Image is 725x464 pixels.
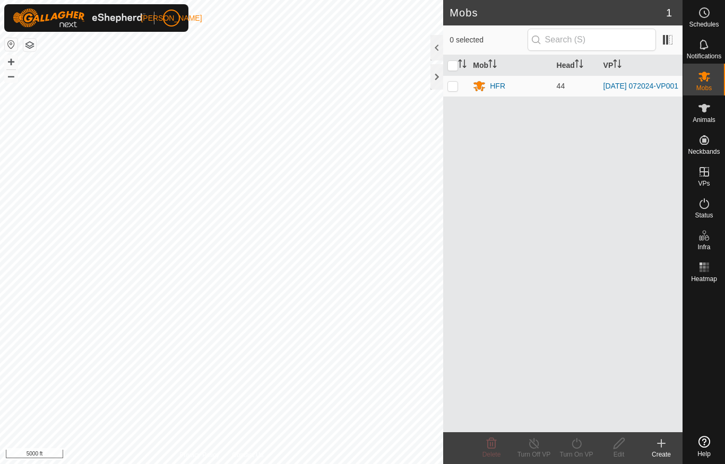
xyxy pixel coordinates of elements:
span: VPs [698,180,710,187]
a: Help [683,432,725,461]
button: Map Layers [23,39,36,51]
button: + [5,56,18,68]
div: Turn On VP [555,450,598,459]
th: VP [599,55,683,76]
p-sorticon: Activate to sort [613,61,622,69]
span: Heatmap [691,276,717,282]
a: Contact Us [232,450,263,460]
span: Schedules [689,21,719,28]
p-sorticon: Activate to sort [488,61,497,69]
span: 1 [666,5,672,21]
p-sorticon: Activate to sort [458,61,467,69]
p-sorticon: Activate to sort [575,61,583,69]
div: Create [640,450,683,459]
span: Infra [697,244,710,250]
input: Search (S) [528,29,656,51]
span: 0 selected [450,34,527,46]
h2: Mobs [450,6,666,19]
a: Privacy Policy [180,450,220,460]
th: Mob [469,55,552,76]
div: Edit [598,450,640,459]
span: Delete [482,451,501,458]
div: Turn Off VP [513,450,555,459]
img: Gallagher Logo [13,8,145,28]
span: Help [697,451,711,457]
span: Notifications [687,53,721,59]
span: 44 [557,82,565,90]
div: HFR [490,81,505,92]
span: Mobs [696,85,712,91]
span: [PERSON_NAME] [141,13,202,24]
button: – [5,69,18,82]
th: Head [553,55,599,76]
button: Reset Map [5,38,18,51]
span: Neckbands [688,148,720,155]
span: Animals [693,117,715,123]
span: Status [695,212,713,218]
a: [DATE] 072024-VP001 [603,82,678,90]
